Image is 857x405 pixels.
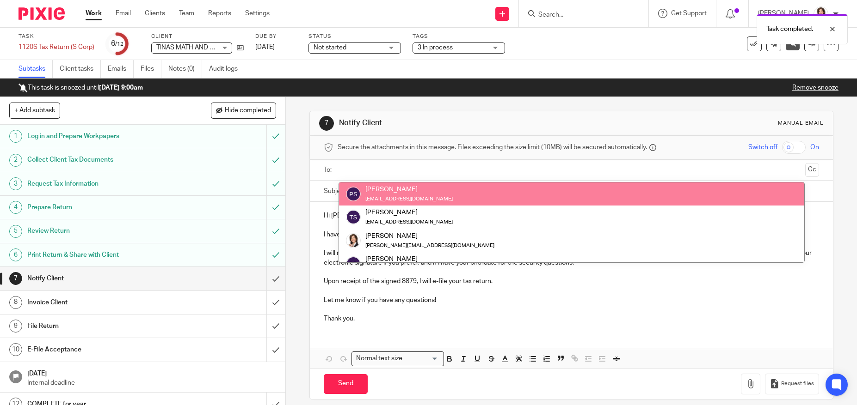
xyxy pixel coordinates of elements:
[778,120,824,127] div: Manual email
[9,320,22,332] div: 9
[9,103,60,118] button: + Add subtask
[145,9,165,18] a: Clients
[365,219,453,224] small: [EMAIL_ADDRESS][DOMAIN_NAME]
[365,185,453,194] div: [PERSON_NAME]
[27,200,180,214] h1: Prepare Return
[27,129,180,143] h1: Log in and Prepare Workpapers
[324,248,819,267] p: I will need your signature(s) on Form 8879: IRS e-file Signature Authorization which will authori...
[354,354,404,363] span: Normal text size
[324,165,334,175] label: To:
[18,83,143,92] p: This task is snoozed until
[413,33,505,40] label: Tags
[365,231,494,240] div: [PERSON_NAME]
[324,314,819,323] p: Thank you.
[324,296,819,305] p: Let me know if you have any questions!
[338,143,647,152] span: Secure the attachments in this message. Files exceeding the size limit (10MB) will be secured aut...
[346,210,361,224] img: svg%3E
[116,9,131,18] a: Email
[27,296,180,309] h1: Invoice Client
[324,211,819,220] p: Hi [PERSON_NAME],
[225,107,271,115] span: Hide completed
[18,60,53,78] a: Subtasks
[814,6,828,21] img: BW%20Website%203%20-%20square.jpg
[781,380,814,387] span: Request files
[208,9,231,18] a: Reports
[324,187,348,196] label: Subject:
[365,208,453,217] div: [PERSON_NAME]
[9,154,22,167] div: 2
[748,143,777,152] span: Switch off
[9,272,22,285] div: 7
[18,7,65,20] img: Pixie
[27,224,180,238] h1: Review Return
[141,60,161,78] a: Files
[805,163,819,177] button: Cc
[346,187,361,201] img: svg%3E
[168,60,202,78] a: Notes (0)
[324,230,819,239] p: I have your U.S. Income Tax Return for an S Corporation prepared and ready for you to review in S...
[319,116,334,131] div: 7
[245,9,270,18] a: Settings
[27,248,180,262] h1: Print Return & Share with Client
[308,33,401,40] label: Status
[108,60,134,78] a: Emails
[255,44,275,50] span: [DATE]
[156,44,276,51] span: TINAS MATH AND READING CENTER LLC
[766,24,813,34] p: Task completed.
[18,42,94,52] div: 1120S Tax Return (S Corp)
[324,374,368,394] input: Send
[27,319,180,333] h1: File Return
[346,256,361,271] img: svg%3E
[9,248,22,261] div: 6
[765,374,819,394] button: Request files
[9,225,22,238] div: 5
[365,254,494,264] div: [PERSON_NAME]
[351,351,444,366] div: Search for option
[179,9,194,18] a: Team
[346,233,361,248] img: BW%20Website%203%20-%20square.jpg
[151,33,244,40] label: Client
[111,38,123,49] div: 6
[211,103,276,118] button: Hide completed
[314,44,346,51] span: Not started
[255,33,297,40] label: Due by
[9,177,22,190] div: 3
[18,33,94,40] label: Task
[792,85,839,91] a: Remove snooze
[9,296,22,309] div: 8
[324,277,819,286] p: Upon receipt of the signed 8879, I will e-file your tax return.
[27,177,180,191] h1: Request Tax Information
[9,343,22,356] div: 10
[99,85,143,91] b: [DATE] 9:00am
[209,60,245,78] a: Audit logs
[27,153,180,167] h1: Collect Client Tax Documents
[339,118,591,128] h1: Notify Client
[405,354,438,363] input: Search for option
[115,42,123,47] small: /12
[418,44,453,51] span: 3 In process
[9,130,22,143] div: 1
[60,60,101,78] a: Client tasks
[810,143,819,152] span: On
[27,367,276,378] h1: [DATE]
[9,201,22,214] div: 4
[27,378,276,387] p: Internal deadline
[365,243,494,248] small: [PERSON_NAME][EMAIL_ADDRESS][DOMAIN_NAME]
[365,196,453,201] small: [EMAIL_ADDRESS][DOMAIN_NAME]
[27,272,180,285] h1: Notify Client
[27,343,180,357] h1: E-File Acceptance
[86,9,102,18] a: Work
